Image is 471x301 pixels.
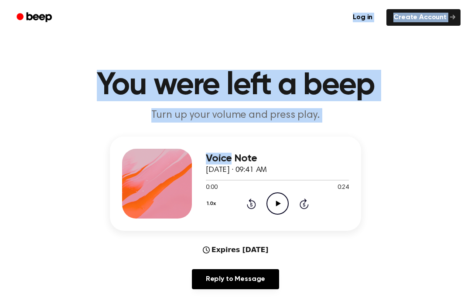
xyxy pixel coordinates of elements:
h1: You were left a beep [12,70,459,101]
a: Reply to Message [192,269,279,289]
a: Log in [344,7,381,27]
span: 0:24 [338,183,349,192]
span: [DATE] · 09:41 AM [206,166,267,174]
p: Turn up your volume and press play. [68,108,403,123]
button: 1.0x [206,196,219,211]
span: 0:00 [206,183,217,192]
h3: Voice Note [206,153,349,164]
div: Expires [DATE] [203,245,269,255]
a: Create Account [386,9,461,26]
a: Beep [10,9,60,26]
